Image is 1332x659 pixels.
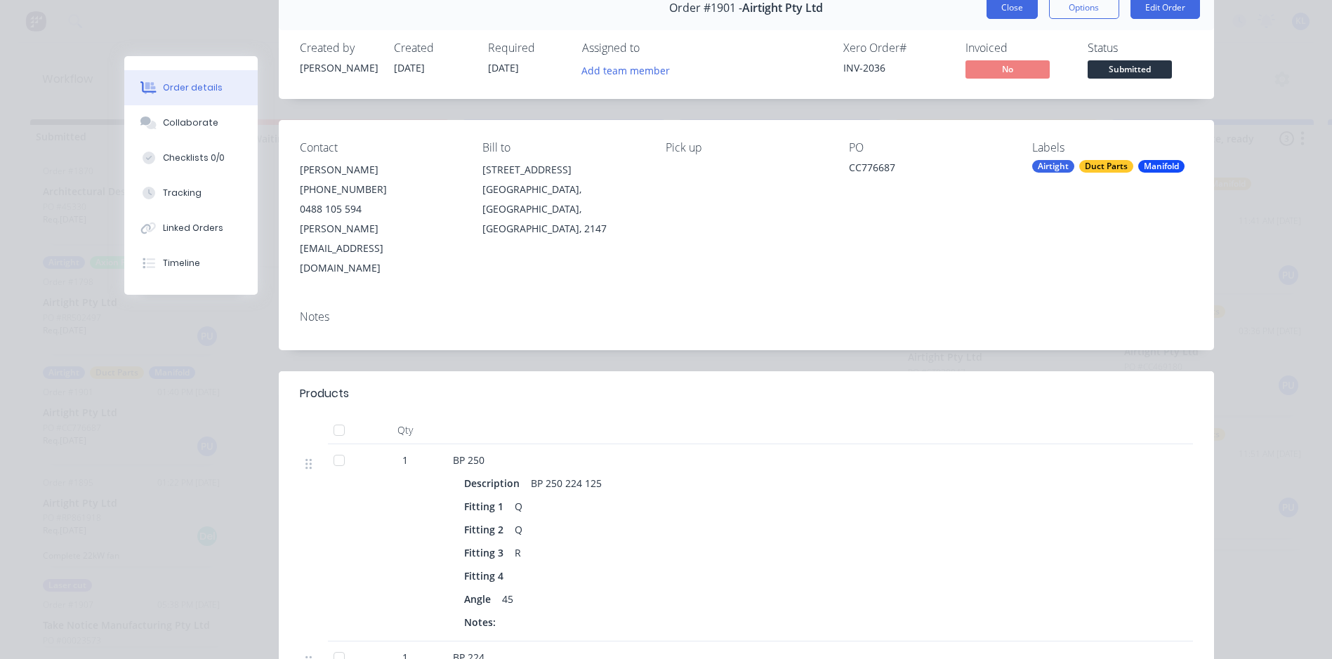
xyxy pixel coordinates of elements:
div: [PHONE_NUMBER] [300,180,461,199]
div: 0488 105 594 [300,199,461,219]
div: Required [488,41,565,55]
span: Submitted [1088,60,1172,78]
div: Fitting 1 [464,496,509,517]
span: No [965,60,1050,78]
div: Bill to [482,141,643,154]
span: 1 [402,453,408,467]
div: Assigned to [582,41,723,55]
div: Status [1088,41,1193,55]
div: Products [300,385,349,402]
div: Description [464,473,525,493]
div: Notes [300,310,1193,324]
div: Contact [300,141,461,154]
div: Q [509,519,528,540]
div: R [509,542,527,563]
div: Order details [163,81,223,94]
button: Add team member [574,60,677,79]
div: Tracking [163,187,202,199]
div: Timeline [163,257,200,269]
div: Checklists 0/0 [163,152,225,164]
div: Angle [464,589,496,609]
button: Order details [124,70,258,105]
div: Qty [363,416,447,444]
button: Checklists 0/0 [124,140,258,175]
div: Fitting 3 [464,542,509,563]
div: Fitting 2 [464,519,509,540]
button: Linked Orders [124,211,258,246]
span: [DATE] [394,61,425,74]
div: Invoiced [965,41,1071,55]
div: Collaborate [163,117,218,129]
div: Q [509,496,528,517]
button: Submitted [1088,60,1172,81]
div: INV-2036 [843,60,949,75]
button: Collaborate [124,105,258,140]
div: Created by [300,41,377,55]
span: [DATE] [488,61,519,74]
span: Order #1901 - [669,1,742,15]
span: BP 250 [453,453,484,467]
div: Created [394,41,471,55]
div: BP 250 224 125 [525,473,607,493]
div: [STREET_ADDRESS][GEOGRAPHIC_DATA], [GEOGRAPHIC_DATA], [GEOGRAPHIC_DATA], 2147 [482,160,643,239]
div: Fitting 4 [464,566,509,586]
div: Manifold [1138,160,1185,173]
div: Labels [1032,141,1193,154]
div: [PERSON_NAME][EMAIL_ADDRESS][DOMAIN_NAME] [300,219,461,278]
div: Pick up [666,141,826,154]
button: Timeline [124,246,258,281]
div: [PERSON_NAME] [300,60,377,75]
span: Airtight Pty Ltd [742,1,823,15]
div: PO [849,141,1010,154]
div: CC776687 [849,160,1010,180]
div: Xero Order # [843,41,949,55]
div: 45 [496,589,519,609]
div: Airtight [1032,160,1074,173]
div: Duct Parts [1079,160,1133,173]
button: Add team member [582,60,678,79]
div: [GEOGRAPHIC_DATA], [GEOGRAPHIC_DATA], [GEOGRAPHIC_DATA], 2147 [482,180,643,239]
div: Linked Orders [163,222,223,234]
button: Tracking [124,175,258,211]
div: [STREET_ADDRESS] [482,160,643,180]
div: [PERSON_NAME] [300,160,461,180]
div: Notes: [464,612,501,632]
div: [PERSON_NAME][PHONE_NUMBER]0488 105 594[PERSON_NAME][EMAIL_ADDRESS][DOMAIN_NAME] [300,160,461,278]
